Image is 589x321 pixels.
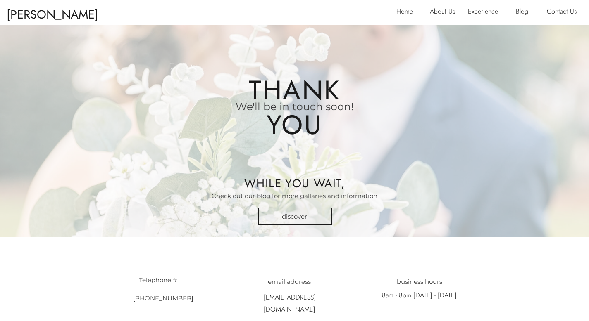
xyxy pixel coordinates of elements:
[7,4,107,19] p: [PERSON_NAME] & [PERSON_NAME]
[376,290,463,300] p: 8am - 8pm [DATE] - [DATE]
[468,6,505,19] a: Experience
[133,294,183,302] h3: [PHONE_NUMBER]
[132,276,184,285] p: Telephone #
[243,175,346,196] h2: While you wait,
[170,191,420,200] h3: Check out our blog for more gallaries and information
[379,277,460,285] h3: business hours
[547,6,582,19] a: Contact Us
[249,277,330,285] h3: email address
[246,292,334,302] p: [EMAIL_ADDRESS][DOMAIN_NAME]
[430,6,462,19] a: About Us
[215,99,374,112] h3: We'll be in touch soon!
[516,6,534,19] a: Blog
[248,71,342,106] h2: Thank
[265,106,324,140] h2: You
[396,6,418,19] a: Home
[270,212,320,220] a: discover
